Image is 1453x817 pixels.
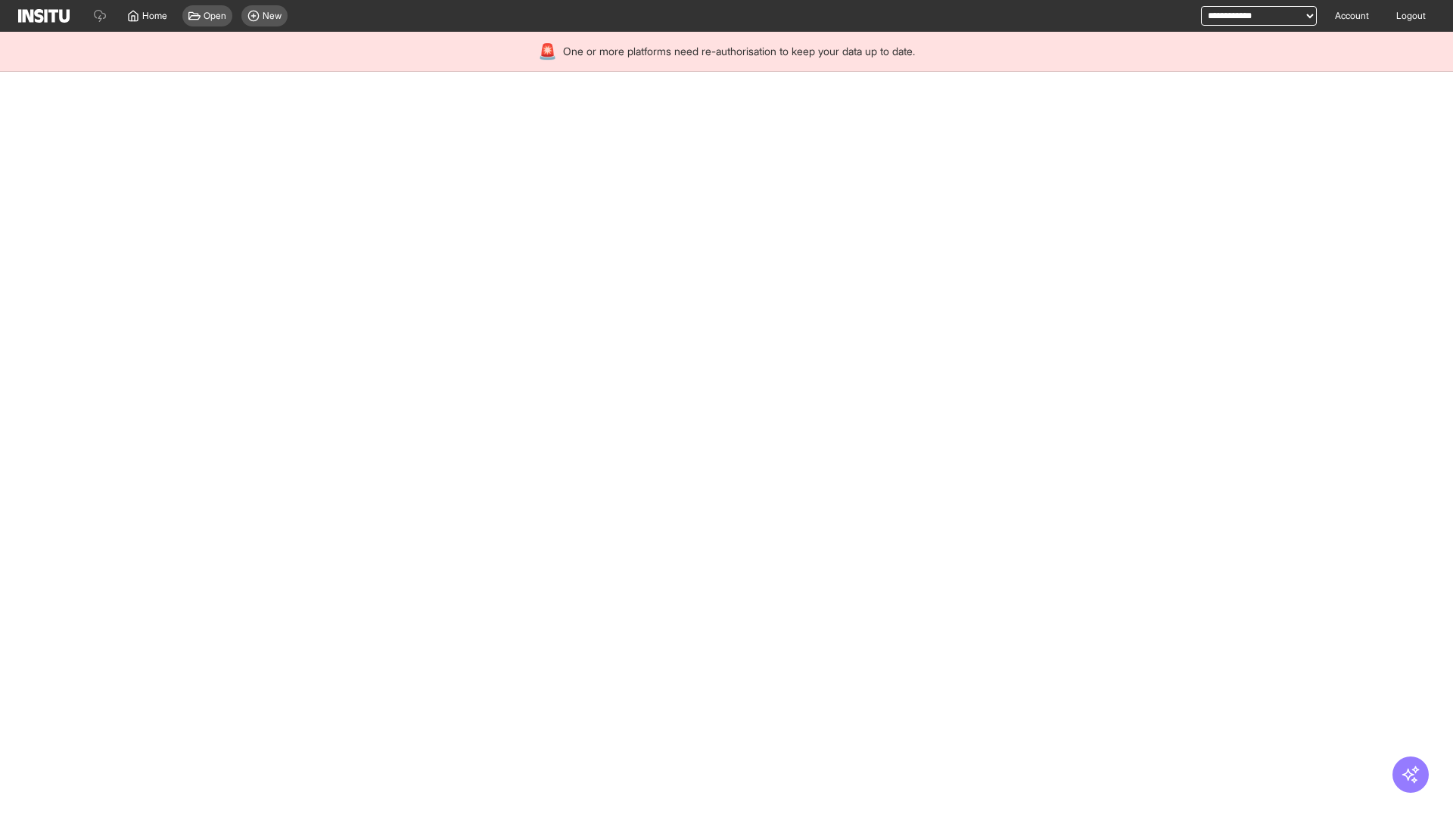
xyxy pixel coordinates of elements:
[563,44,915,59] span: One or more platforms need re-authorisation to keep your data up to date.
[18,9,70,23] img: Logo
[263,10,282,22] span: New
[204,10,226,22] span: Open
[538,41,557,62] div: 🚨
[142,10,167,22] span: Home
